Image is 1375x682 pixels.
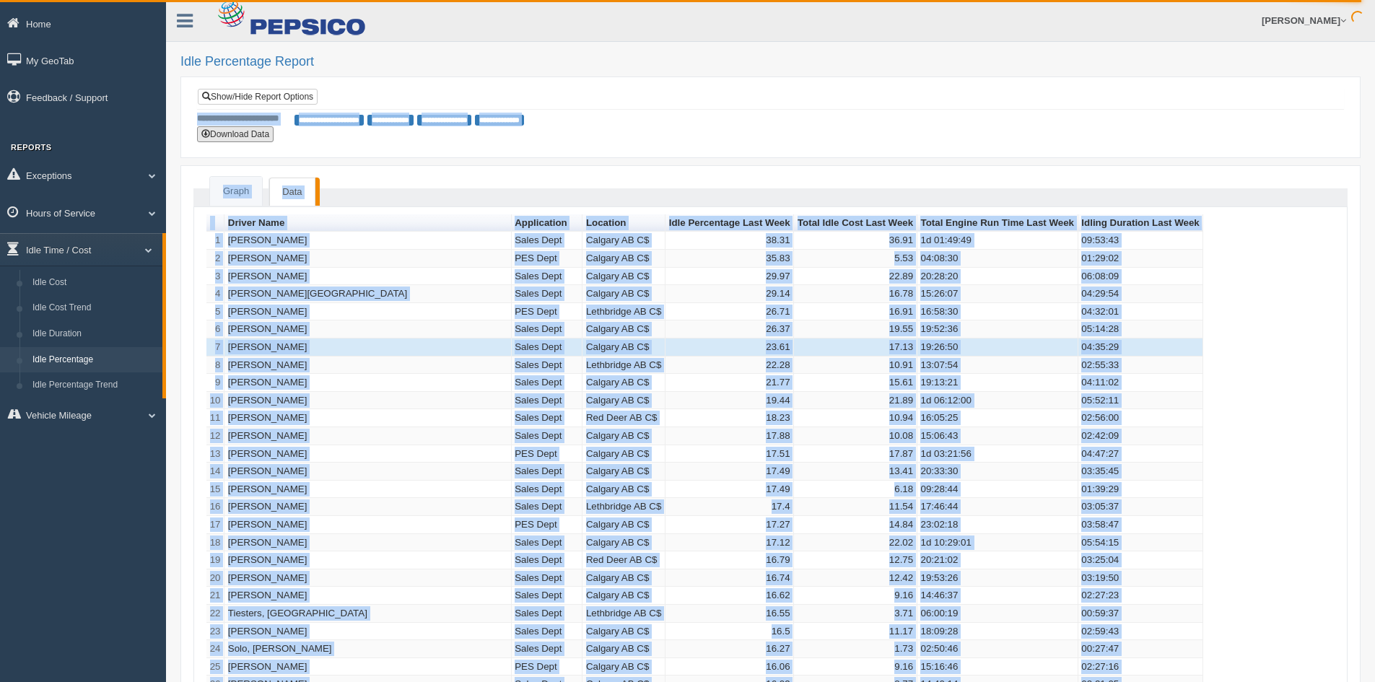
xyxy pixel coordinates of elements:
[794,268,917,286] td: 22.89
[794,587,917,605] td: 9.16
[665,338,794,357] td: 23.61
[582,623,665,641] td: Calgary AB C$
[665,214,794,232] th: Sort column
[512,250,583,268] td: PES Dept
[794,463,917,481] td: 13.41
[512,587,583,605] td: Sales Dept
[665,445,794,463] td: 17.51
[917,268,1078,286] td: 20:28:20
[206,250,224,268] td: 2
[582,357,665,375] td: Lethbridge AB C$
[224,658,511,676] td: [PERSON_NAME]
[206,374,224,392] td: 9
[794,551,917,569] td: 12.75
[206,427,224,445] td: 12
[917,285,1078,303] td: 15:26:07
[224,640,511,658] td: Solo, [PERSON_NAME]
[917,569,1078,587] td: 19:53:26
[1078,268,1204,286] td: 06:08:09
[665,285,794,303] td: 29.14
[206,285,224,303] td: 4
[794,320,917,338] td: 19.55
[917,516,1078,534] td: 23:02:18
[917,463,1078,481] td: 20:33:30
[224,392,511,410] td: [PERSON_NAME]
[794,498,917,516] td: 11.54
[512,409,583,427] td: Sales Dept
[224,409,511,427] td: [PERSON_NAME]
[224,303,511,321] td: [PERSON_NAME]
[917,392,1078,410] td: 1d 06:12:00
[1078,409,1204,427] td: 02:56:00
[794,374,917,392] td: 15.61
[1078,250,1204,268] td: 01:29:02
[582,481,665,499] td: Calgary AB C$
[665,357,794,375] td: 22.28
[794,481,917,499] td: 6.18
[917,498,1078,516] td: 17:46:44
[917,427,1078,445] td: 15:06:43
[224,268,511,286] td: [PERSON_NAME]
[665,392,794,410] td: 19.44
[206,320,224,338] td: 6
[206,516,224,534] td: 17
[1078,481,1204,499] td: 01:39:29
[1078,498,1204,516] td: 03:05:37
[224,463,511,481] td: [PERSON_NAME]
[512,357,583,375] td: Sales Dept
[224,587,511,605] td: [PERSON_NAME]
[582,338,665,357] td: Calgary AB C$
[224,605,511,623] td: Tiesters, [GEOGRAPHIC_DATA]
[917,250,1078,268] td: 04:08:30
[582,409,665,427] td: Red Deer AB C$
[665,640,794,658] td: 16.27
[512,498,583,516] td: Sales Dept
[917,481,1078,499] td: 09:28:44
[582,445,665,463] td: Calgary AB C$
[582,658,665,676] td: Calgary AB C$
[224,498,511,516] td: [PERSON_NAME]
[582,640,665,658] td: Calgary AB C$
[512,303,583,321] td: PES Dept
[26,372,162,398] a: Idle Percentage Trend
[1078,357,1204,375] td: 02:55:33
[665,268,794,286] td: 29.97
[917,409,1078,427] td: 16:05:25
[665,232,794,250] td: 38.31
[1078,623,1204,641] td: 02:59:43
[224,534,511,552] td: [PERSON_NAME]
[665,605,794,623] td: 16.55
[794,623,917,641] td: 11.17
[224,374,511,392] td: [PERSON_NAME]
[224,481,511,499] td: [PERSON_NAME]
[582,463,665,481] td: Calgary AB C$
[1078,374,1204,392] td: 04:11:02
[512,374,583,392] td: Sales Dept
[665,320,794,338] td: 26.37
[269,178,315,206] a: Data
[1078,338,1204,357] td: 04:35:29
[512,569,583,587] td: Sales Dept
[1078,587,1204,605] td: 02:27:23
[794,285,917,303] td: 16.78
[794,569,917,587] td: 12.42
[582,303,665,321] td: Lethbridge AB C$
[794,338,917,357] td: 17.13
[917,623,1078,641] td: 18:09:28
[582,268,665,286] td: Calgary AB C$
[512,268,583,286] td: Sales Dept
[180,55,1361,69] h2: Idle Percentage Report
[206,338,224,357] td: 7
[1078,320,1204,338] td: 05:14:28
[224,445,511,463] td: [PERSON_NAME]
[665,409,794,427] td: 18.23
[224,250,511,268] td: [PERSON_NAME]
[665,534,794,552] td: 17.12
[1078,392,1204,410] td: 05:52:11
[512,534,583,552] td: Sales Dept
[198,89,318,105] a: Show/Hide Report Options
[794,516,917,534] td: 14.84
[917,338,1078,357] td: 19:26:50
[665,551,794,569] td: 16.79
[665,498,794,516] td: 17.4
